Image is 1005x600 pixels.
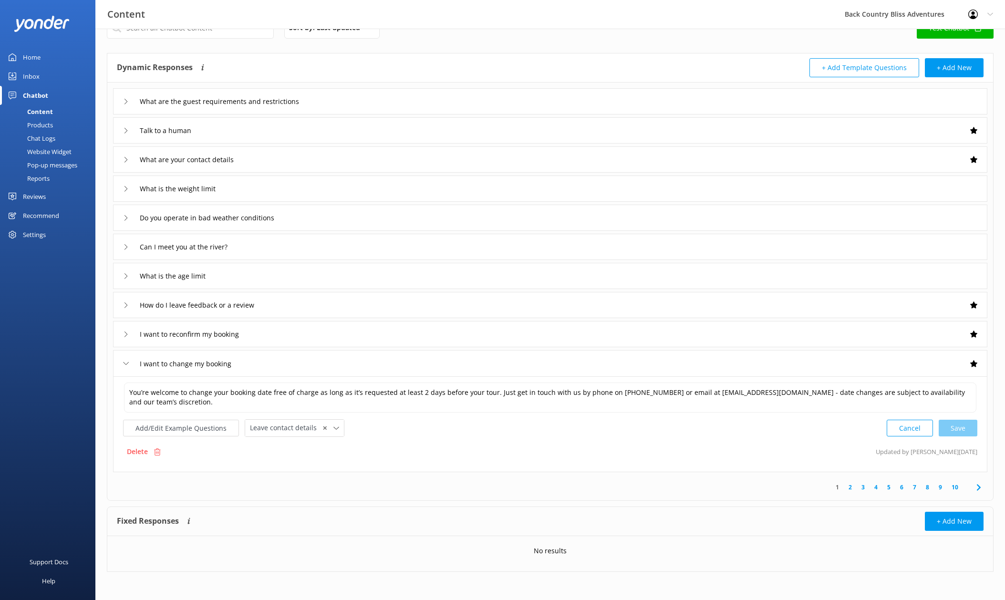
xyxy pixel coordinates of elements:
[925,512,984,531] button: + Add New
[947,483,963,492] a: 10
[6,158,95,172] a: Pop-up messages
[23,86,48,105] div: Chatbot
[30,552,68,571] div: Support Docs
[857,483,870,492] a: 3
[23,225,46,244] div: Settings
[925,58,984,77] button: + Add New
[6,158,77,172] div: Pop-up messages
[6,172,95,185] a: Reports
[908,483,921,492] a: 7
[23,67,40,86] div: Inbox
[117,512,179,531] h4: Fixed Responses
[6,118,53,132] div: Products
[809,58,919,77] button: + Add Template Questions
[831,483,844,492] a: 1
[117,58,193,77] h4: Dynamic Responses
[6,118,95,132] a: Products
[6,105,53,118] div: Content
[6,145,72,158] div: Website Widget
[934,483,947,492] a: 9
[921,483,934,492] a: 8
[6,132,55,145] div: Chat Logs
[6,132,95,145] a: Chat Logs
[895,483,908,492] a: 6
[250,423,322,433] span: Leave contact details
[14,16,69,31] img: yonder-white-logo.png
[6,145,95,158] a: Website Widget
[870,483,882,492] a: 4
[23,187,46,206] div: Reviews
[882,483,895,492] a: 5
[844,483,857,492] a: 2
[322,424,327,433] span: ✕
[6,105,95,118] a: Content
[6,172,50,185] div: Reports
[887,420,933,436] button: Cancel
[876,443,977,461] p: Updated by [PERSON_NAME] [DATE]
[124,383,976,413] textarea: You’re welcome to change your booking date free of charge as long as it’s requested at least 2 da...
[123,420,239,436] button: Add/Edit Example Questions
[42,571,55,590] div: Help
[23,206,59,225] div: Recommend
[534,546,567,556] p: No results
[23,48,41,67] div: Home
[107,7,145,22] h3: Content
[127,446,148,457] p: Delete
